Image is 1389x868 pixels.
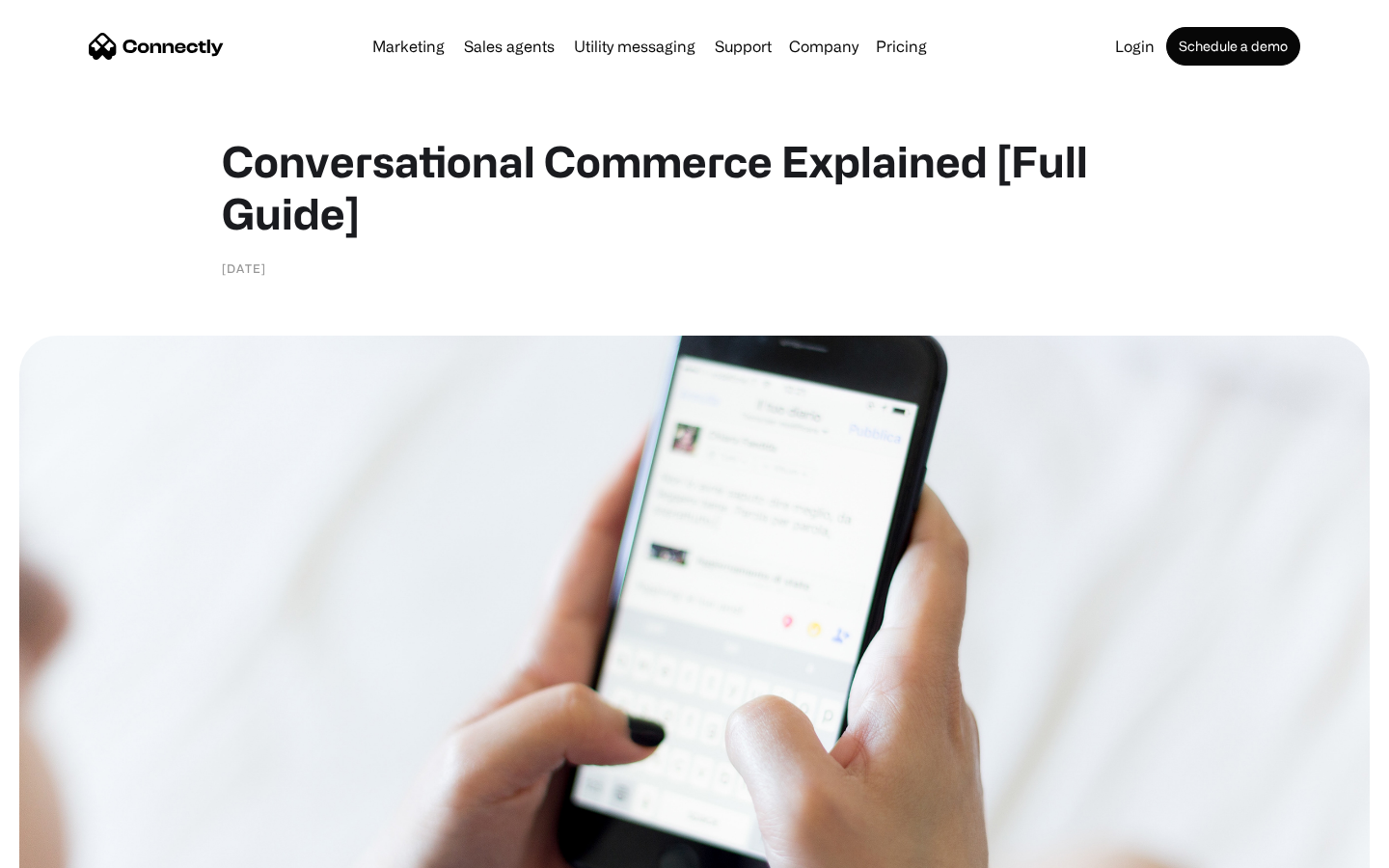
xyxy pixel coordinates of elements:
a: Pricing [868,39,935,54]
a: Support [707,39,779,54]
ul: Language list [39,834,116,861]
a: Utility messaging [566,39,703,54]
a: Marketing [365,39,452,54]
a: Schedule a demo [1166,27,1300,66]
div: [DATE] [222,258,266,278]
div: Company [789,33,858,60]
a: Login [1107,39,1162,54]
h1: Conversational Commerce Explained [Full Guide] [222,135,1167,239]
aside: Language selected: English [19,834,116,861]
a: Sales agents [456,39,562,54]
